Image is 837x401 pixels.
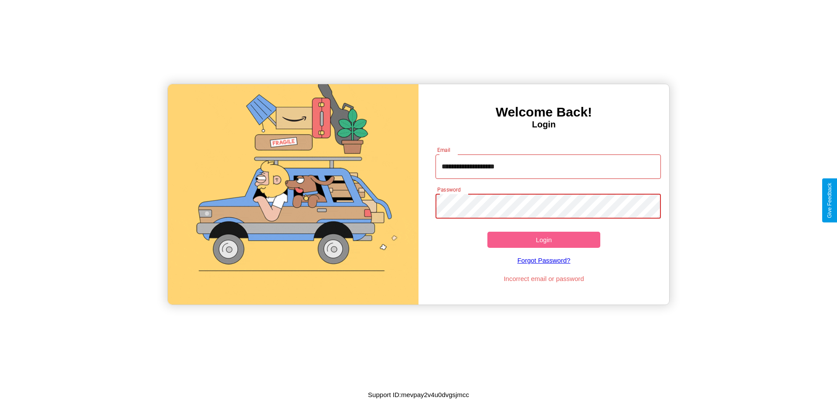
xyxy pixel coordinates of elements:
h4: Login [418,120,669,130]
img: gif [168,84,418,305]
button: Login [487,232,600,248]
p: Incorrect email or password [431,273,657,284]
div: Give Feedback [827,183,833,218]
label: Email [437,146,451,154]
label: Password [437,186,460,193]
a: Forgot Password? [431,248,657,273]
p: Support ID: mevpay2v4u0dvgsjmcc [368,389,469,401]
h3: Welcome Back! [418,105,669,120]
